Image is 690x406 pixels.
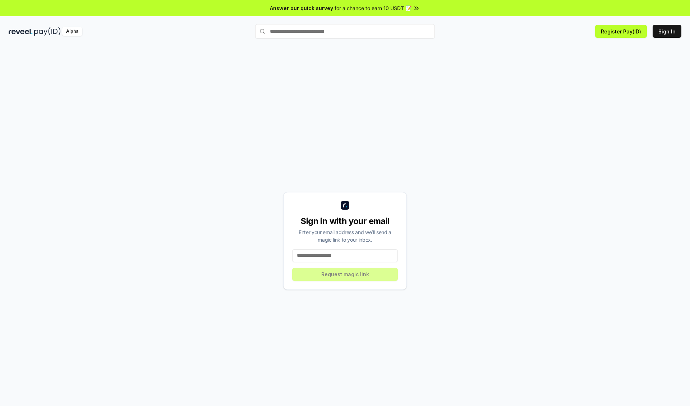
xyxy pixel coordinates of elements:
span: Answer our quick survey [270,4,333,12]
img: logo_small [341,201,349,210]
button: Register Pay(ID) [595,25,647,38]
div: Enter your email address and we’ll send a magic link to your inbox. [292,228,398,243]
div: Sign in with your email [292,215,398,227]
span: for a chance to earn 10 USDT 📝 [335,4,411,12]
img: reveel_dark [9,27,33,36]
img: pay_id [34,27,61,36]
div: Alpha [62,27,82,36]
button: Sign In [653,25,681,38]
